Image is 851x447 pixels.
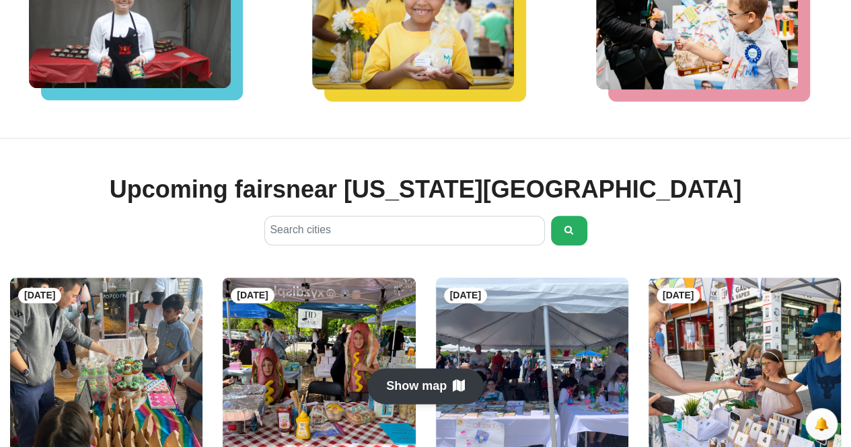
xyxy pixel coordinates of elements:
button: Show map [367,368,484,404]
p: Upcoming fairs [110,175,741,204]
img: Bell icon [815,417,828,431]
span: near [US_STATE][GEOGRAPHIC_DATA] [286,175,741,203]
